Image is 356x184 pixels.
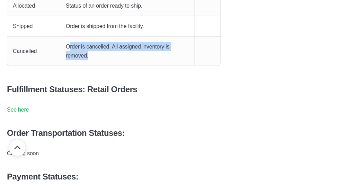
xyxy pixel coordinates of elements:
[7,85,349,95] h4: Fulfillment Statuses: Retail Orders
[7,107,29,113] a: See here
[7,172,349,182] h4: Payment Statuses:
[7,129,349,138] h4: Order Transportation Statuses:
[66,1,189,10] p: Status of an order ready to ship.
[7,149,349,158] p: Coming soon
[13,47,54,56] p: Cancelled
[66,42,189,60] p: Order is cancelled. All assigned inventory is removed.
[13,22,54,31] p: Shipped
[9,139,26,156] button: Go back to top of document
[66,22,189,31] p: Order is shipped from the facility.
[13,1,54,10] p: Allocated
